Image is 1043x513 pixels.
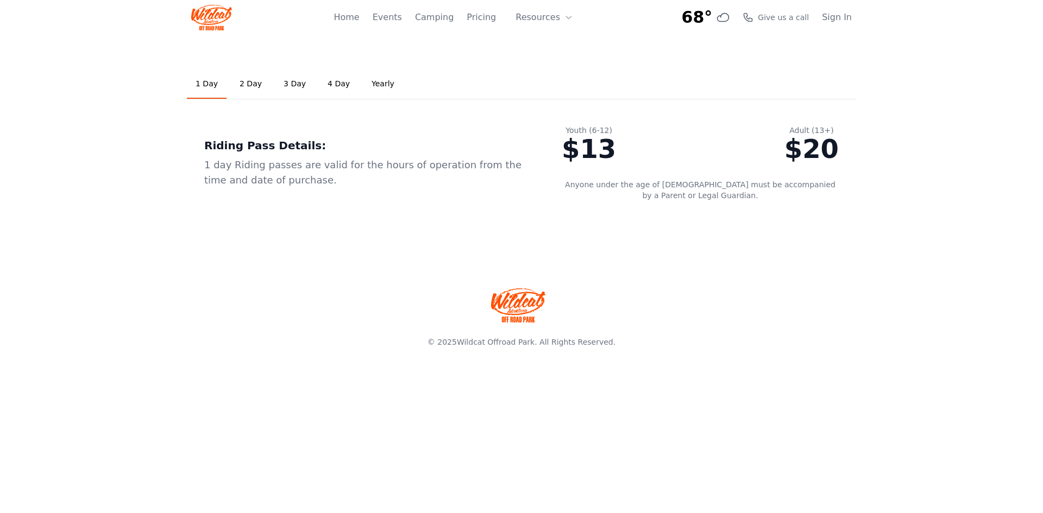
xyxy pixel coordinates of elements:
div: $13 [562,136,616,162]
a: Home [334,11,359,24]
span: Give us a call [758,12,809,23]
div: Adult (13+) [784,125,839,136]
a: Give us a call [743,12,809,23]
div: Riding Pass Details: [204,138,527,153]
p: Anyone under the age of [DEMOGRAPHIC_DATA] must be accompanied by a Parent or Legal Guardian. [562,179,839,201]
button: Resources [509,7,580,28]
a: Events [373,11,402,24]
a: 1 Day [187,69,227,99]
div: $20 [784,136,839,162]
a: Yearly [363,69,403,99]
img: Wildcat Offroad park [491,288,545,322]
img: Wildcat Logo [191,4,232,30]
a: Camping [415,11,454,24]
div: Youth (6-12) [562,125,616,136]
a: 3 Day [275,69,315,99]
a: Wildcat Offroad Park [457,338,535,346]
a: Pricing [467,11,496,24]
a: 2 Day [231,69,271,99]
a: Sign In [822,11,852,24]
div: 1 day Riding passes are valid for the hours of operation from the time and date of purchase. [204,157,527,188]
span: © 2025 . All Rights Reserved. [428,338,615,346]
a: 4 Day [319,69,359,99]
span: 68° [682,8,713,27]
